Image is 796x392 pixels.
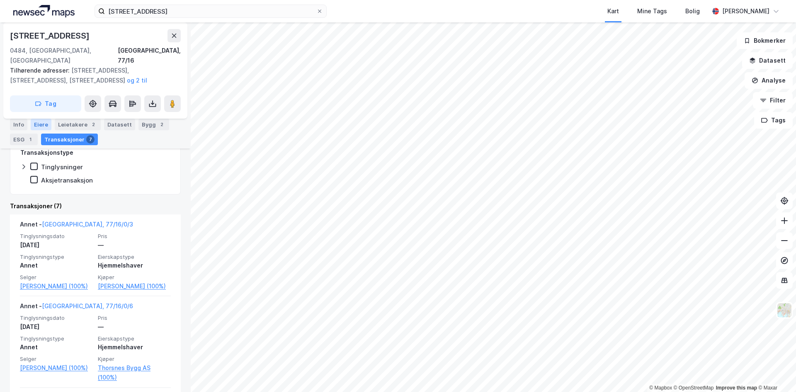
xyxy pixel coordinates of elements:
input: Søk på adresse, matrikkel, gårdeiere, leietakere eller personer [105,5,316,17]
div: — [98,322,171,332]
div: Annet [20,342,93,352]
div: Kontrollprogram for chat [755,352,796,392]
a: [GEOGRAPHIC_DATA], 77/16/0/3 [42,221,133,228]
div: Annet - [20,301,133,314]
button: Tag [10,95,81,112]
div: Bygg [138,119,169,130]
button: Tags [754,112,793,129]
button: Datasett [742,52,793,69]
div: [DATE] [20,322,93,332]
div: ESG [10,134,38,145]
span: Pris [98,314,171,321]
div: 7 [86,135,95,144]
a: Mapbox [649,385,672,391]
div: 1 [26,135,34,144]
a: [GEOGRAPHIC_DATA], 77/16/0/6 [42,302,133,309]
img: Z [777,302,792,318]
span: Eierskapstype [98,335,171,342]
div: [PERSON_NAME] [722,6,769,16]
div: Kart [607,6,619,16]
a: [PERSON_NAME] (100%) [20,281,93,291]
a: [PERSON_NAME] (100%) [98,281,171,291]
div: Info [10,119,27,130]
div: Hjemmelshaver [98,261,171,270]
div: Annet - [20,219,133,233]
span: Tilhørende adresser: [10,67,71,74]
div: Hjemmelshaver [98,342,171,352]
div: 2 [158,120,166,129]
span: Tinglysningsdato [20,233,93,240]
div: Transaksjoner (7) [10,201,181,211]
span: Kjøper [98,355,171,363]
span: Selger [20,355,93,363]
div: Mine Tags [637,6,667,16]
iframe: Chat Widget [755,352,796,392]
div: Transaksjoner [41,134,98,145]
span: Tinglysningstype [20,253,93,261]
button: Filter [753,92,793,109]
div: Aksjetransaksjon [41,176,93,184]
a: Improve this map [716,385,757,391]
a: [PERSON_NAME] (100%) [20,363,93,373]
div: [STREET_ADDRESS], [STREET_ADDRESS], [STREET_ADDRESS] [10,66,174,85]
div: Tinglysninger [41,163,83,171]
div: Bolig [685,6,700,16]
a: OpenStreetMap [674,385,714,391]
span: Eierskapstype [98,253,171,261]
div: — [98,240,171,250]
div: 0484, [GEOGRAPHIC_DATA], [GEOGRAPHIC_DATA] [10,46,118,66]
div: Transaksjonstype [20,148,73,158]
button: Bokmerker [737,32,793,49]
span: Kjøper [98,274,171,281]
div: Leietakere [55,119,101,130]
span: Selger [20,274,93,281]
span: Tinglysningstype [20,335,93,342]
img: logo.a4113a55bc3d86da70a041830d287a7e.svg [13,5,75,17]
div: Datasett [104,119,135,130]
span: Pris [98,233,171,240]
button: Analyse [745,72,793,89]
div: [GEOGRAPHIC_DATA], 77/16 [118,46,181,66]
div: [STREET_ADDRESS] [10,29,91,42]
a: Thorsnes Bygg AS (100%) [98,363,171,383]
div: 2 [89,120,97,129]
div: [DATE] [20,240,93,250]
span: Tinglysningsdato [20,314,93,321]
div: Eiere [31,119,51,130]
div: Annet [20,261,93,270]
